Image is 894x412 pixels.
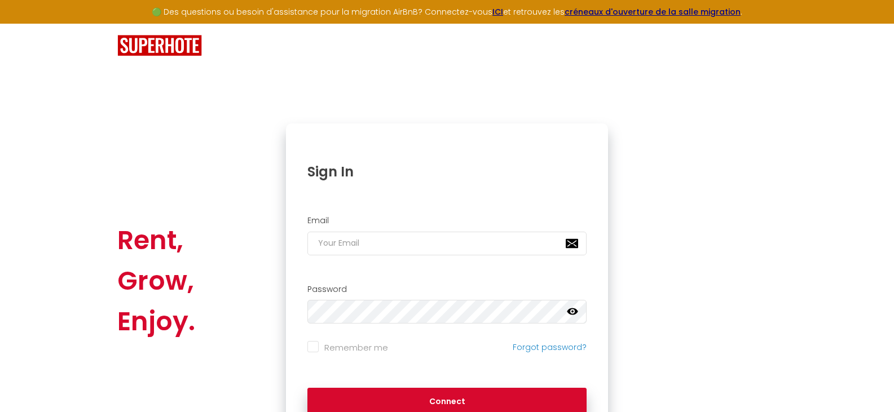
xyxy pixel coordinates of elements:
img: SuperHote logo [117,35,202,56]
div: Rent, [117,220,195,260]
div: Grow, [117,260,195,301]
a: Forgot password? [513,342,587,353]
h2: Password [307,285,587,294]
h1: Sign In [307,163,587,180]
h2: Email [307,216,587,225]
input: Your Email [307,232,587,255]
div: Enjoy. [117,301,195,342]
a: créneaux d'ouverture de la salle migration [565,6,741,17]
a: ICI [492,6,503,17]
